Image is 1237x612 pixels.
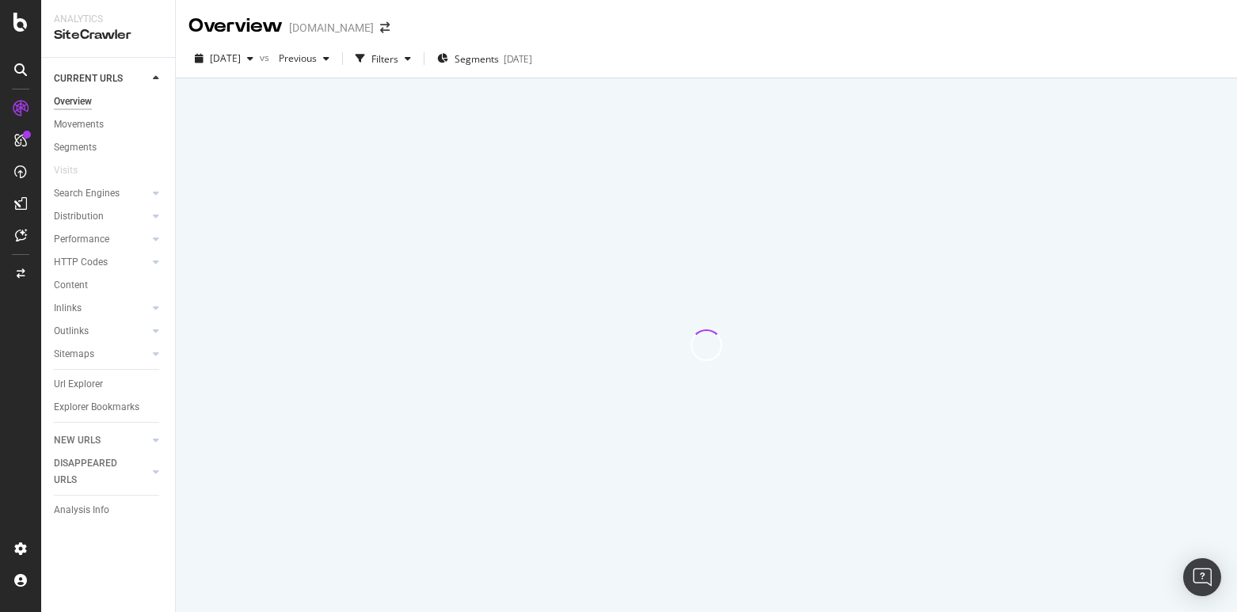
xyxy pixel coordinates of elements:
button: [DATE] [188,46,260,71]
div: Performance [54,231,109,248]
a: Distribution [54,208,148,225]
div: Url Explorer [54,376,103,393]
button: Previous [272,46,336,71]
div: Outlinks [54,323,89,340]
a: Performance [54,231,148,248]
div: Segments [54,139,97,156]
div: DISAPPEARED URLS [54,455,134,488]
div: Visits [54,162,78,179]
a: Analysis Info [54,502,164,519]
div: Distribution [54,208,104,225]
a: HTTP Codes [54,254,148,271]
a: Content [54,277,164,294]
a: Outlinks [54,323,148,340]
span: Segments [455,52,499,66]
div: Movements [54,116,104,133]
div: Analysis Info [54,502,109,519]
a: Search Engines [54,185,148,202]
div: arrow-right-arrow-left [380,22,390,33]
div: Open Intercom Messenger [1183,558,1221,596]
div: Search Engines [54,185,120,202]
a: Segments [54,139,164,156]
a: Inlinks [54,300,148,317]
div: Explorer Bookmarks [54,399,139,416]
a: Overview [54,93,164,110]
a: CURRENT URLS [54,70,148,87]
div: Sitemaps [54,346,94,363]
div: Overview [54,93,92,110]
div: [DATE] [504,52,532,66]
div: [DOMAIN_NAME] [289,20,374,36]
button: Segments[DATE] [431,46,539,71]
div: Inlinks [54,300,82,317]
a: NEW URLS [54,432,148,449]
a: Url Explorer [54,376,164,393]
div: Overview [188,13,283,40]
div: Content [54,277,88,294]
a: Visits [54,162,93,179]
div: HTTP Codes [54,254,108,271]
div: Filters [371,52,398,66]
span: Previous [272,51,317,65]
a: Movements [54,116,164,133]
div: NEW URLS [54,432,101,449]
span: vs [260,51,272,64]
a: Sitemaps [54,346,148,363]
span: 2025 Sep. 17th [210,51,241,65]
a: DISAPPEARED URLS [54,455,148,488]
a: Explorer Bookmarks [54,399,164,416]
button: Filters [349,46,417,71]
div: CURRENT URLS [54,70,123,87]
div: Analytics [54,13,162,26]
div: SiteCrawler [54,26,162,44]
